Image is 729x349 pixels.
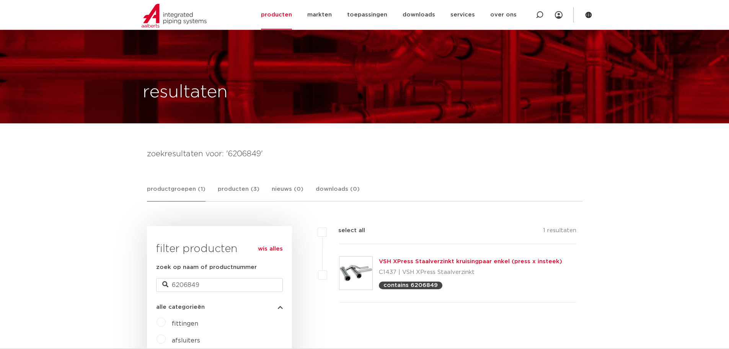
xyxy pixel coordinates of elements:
a: fittingen [172,321,198,327]
h1: resultaten [143,80,228,105]
a: afsluiters [172,338,200,344]
a: VSH XPress Staalverzinkt kruisingpaar enkel (press x insteek) [379,259,562,264]
a: productgroepen (1) [147,185,205,202]
p: C1437 | VSH XPress Staalverzinkt [379,266,562,279]
a: downloads (0) [316,185,360,201]
p: contains 6206849 [383,282,438,288]
h3: filter producten [156,241,283,257]
p: 1 resultaten [543,226,576,238]
input: zoeken [156,278,283,292]
label: select all [327,226,365,235]
h4: zoekresultaten voor: '6206849' [147,148,582,160]
a: producten (3) [218,185,259,201]
label: zoek op naam of productnummer [156,263,257,272]
a: nieuws (0) [272,185,303,201]
button: alle categorieën [156,304,283,310]
a: wis alles [258,244,283,254]
span: alle categorieën [156,304,205,310]
img: Thumbnail for VSH XPress Staalverzinkt kruisingpaar enkel (press x insteek) [339,257,372,290]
